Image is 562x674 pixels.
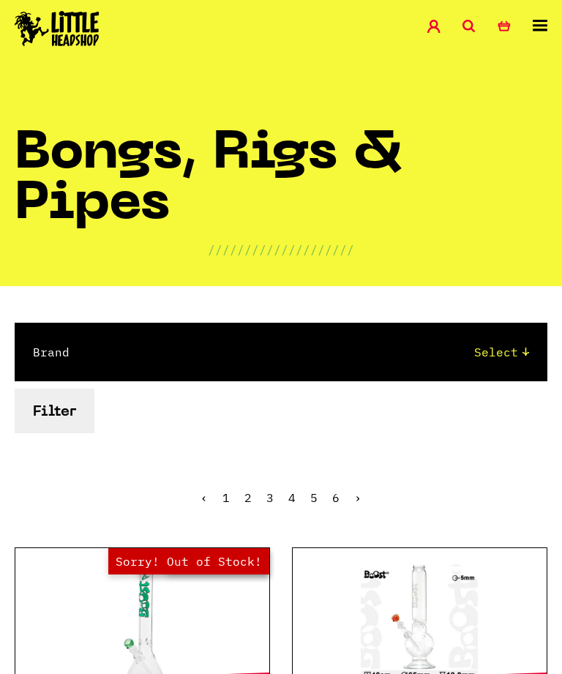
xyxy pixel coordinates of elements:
[354,490,361,505] a: Next »
[15,11,100,46] img: Little Head Shop Logo
[15,389,94,433] button: Filter
[244,490,252,505] span: 2
[310,490,318,505] a: 5
[15,130,547,241] h1: Bongs, Rigs & Pipes
[266,490,274,505] a: 3
[108,548,269,574] span: Sorry! Out of Stock!
[208,241,354,258] p: ////////////////////
[201,490,208,505] a: « Previous
[332,490,340,505] a: 6
[33,343,70,361] label: Brand
[288,490,296,505] a: 4
[222,490,230,505] a: 1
